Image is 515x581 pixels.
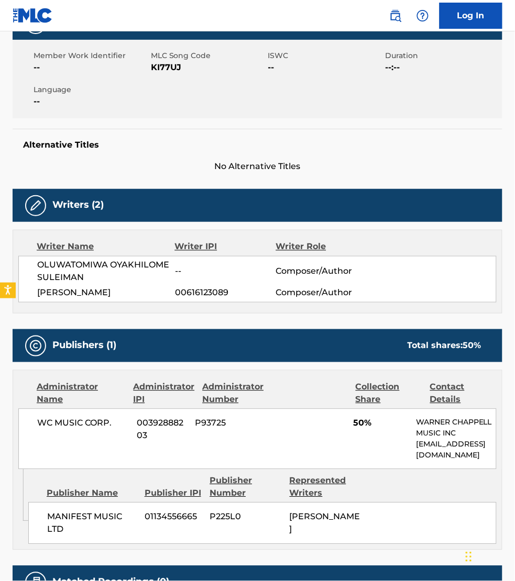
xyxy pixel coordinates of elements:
span: ISWC [268,50,383,61]
span: OLUWATOMIWA OYAKHILOME SULEIMAN [37,259,175,284]
div: Total shares: [408,340,481,352]
span: 50% [353,417,408,430]
span: -- [268,61,383,74]
span: -- [34,61,148,74]
span: P225L0 [210,511,282,523]
span: -- [34,95,148,108]
img: Publishers [29,340,42,352]
div: Writer Name [37,241,174,253]
div: Writer IPI [174,241,276,253]
img: MLC Logo [13,8,53,23]
span: -- [175,265,276,278]
a: Log In [440,3,502,29]
div: Publisher Number [210,475,281,500]
span: MANIFEST MUSIC LTD [47,511,137,536]
span: Composer/Author [276,265,368,278]
a: Public Search [385,5,406,26]
span: Language [34,84,148,95]
div: Help [412,5,433,26]
div: Contact Details [430,381,497,406]
img: search [389,9,402,22]
span: Member Work Identifier [34,50,148,61]
div: Represented Writers [290,475,361,500]
h5: Publishers (1) [52,340,116,352]
span: No Alternative Titles [13,161,502,173]
span: [PERSON_NAME] [37,287,175,299]
div: Collection Share [356,381,422,406]
span: --:-- [385,61,500,74]
span: Duration [385,50,500,61]
div: Administrator Name [37,381,125,406]
h5: Writers (2) [52,199,104,211]
div: Administrator IPI [133,381,194,406]
span: Composer/Author [276,287,368,299]
p: [EMAIL_ADDRESS][DOMAIN_NAME] [416,439,496,461]
span: 00616123089 [175,287,276,299]
span: WC MUSIC CORP. [37,417,129,430]
p: WARNER CHAPPELL MUSIC INC [416,417,496,439]
img: Writers [29,199,42,212]
img: help [417,9,429,22]
span: MLC Song Code [151,50,266,61]
span: KI77UJ [151,61,266,74]
div: Drag [466,541,472,573]
div: Publisher IPI [145,487,202,500]
div: Writer Role [276,241,368,253]
div: Publisher Name [47,487,137,500]
span: P93725 [195,417,264,430]
h5: Alternative Titles [23,140,492,150]
div: Administrator Number [202,381,269,406]
span: 00392888203 [137,417,187,442]
iframe: Chat Widget [463,531,515,581]
span: 50 % [463,341,481,351]
span: 01134556665 [145,511,202,523]
span: [PERSON_NAME] [290,512,360,534]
